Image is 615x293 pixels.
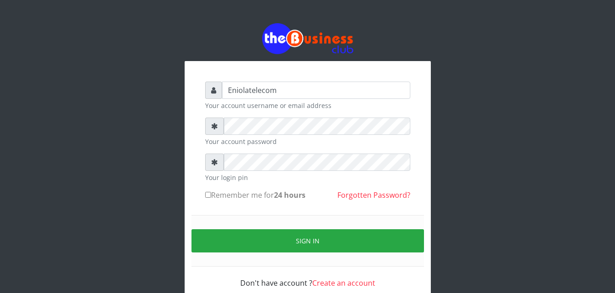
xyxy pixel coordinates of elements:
small: Your account password [205,137,410,146]
a: Create an account [312,278,375,288]
small: Your account username or email address [205,101,410,110]
div: Don't have account ? [205,267,410,288]
b: 24 hours [274,190,305,200]
small: Your login pin [205,173,410,182]
input: Remember me for24 hours [205,192,211,198]
a: Forgotten Password? [337,190,410,200]
button: Sign in [191,229,424,252]
label: Remember me for [205,190,305,200]
input: Username or email address [222,82,410,99]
